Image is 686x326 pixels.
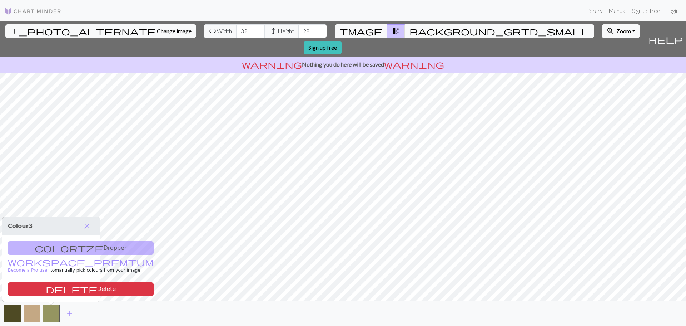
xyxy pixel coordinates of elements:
button: Add color [61,307,79,320]
a: Manual [606,4,629,18]
span: transition_fade [392,26,400,36]
span: background_grid_small [409,26,590,36]
span: arrow_range [208,26,217,36]
span: Colour 3 [8,223,33,229]
button: Zoom [602,24,640,38]
span: workspace_premium [8,257,154,267]
span: Width [217,27,232,35]
button: Help [645,21,686,57]
button: Delete color [8,282,154,296]
span: height [269,26,278,36]
button: Change image [5,24,196,38]
a: Sign up free [629,4,663,18]
span: image [339,26,382,36]
span: warning [242,59,302,69]
small: to manually pick colours from your image [8,260,154,273]
img: Logo [4,7,61,15]
span: zoom_in [606,26,615,36]
a: Login [663,4,682,18]
a: Become a Pro user [8,260,154,273]
span: Change image [157,28,192,34]
span: add [65,308,74,318]
a: Sign up free [304,41,342,54]
span: delete [46,284,97,294]
span: add_photo_alternate [10,26,156,36]
span: warning [384,59,444,69]
span: help [648,34,683,44]
span: Height [278,27,294,35]
p: Nothing you do here will be saved [3,60,683,69]
a: Library [582,4,606,18]
span: close [83,221,91,231]
span: Zoom [616,28,631,34]
button: Close [79,220,94,232]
